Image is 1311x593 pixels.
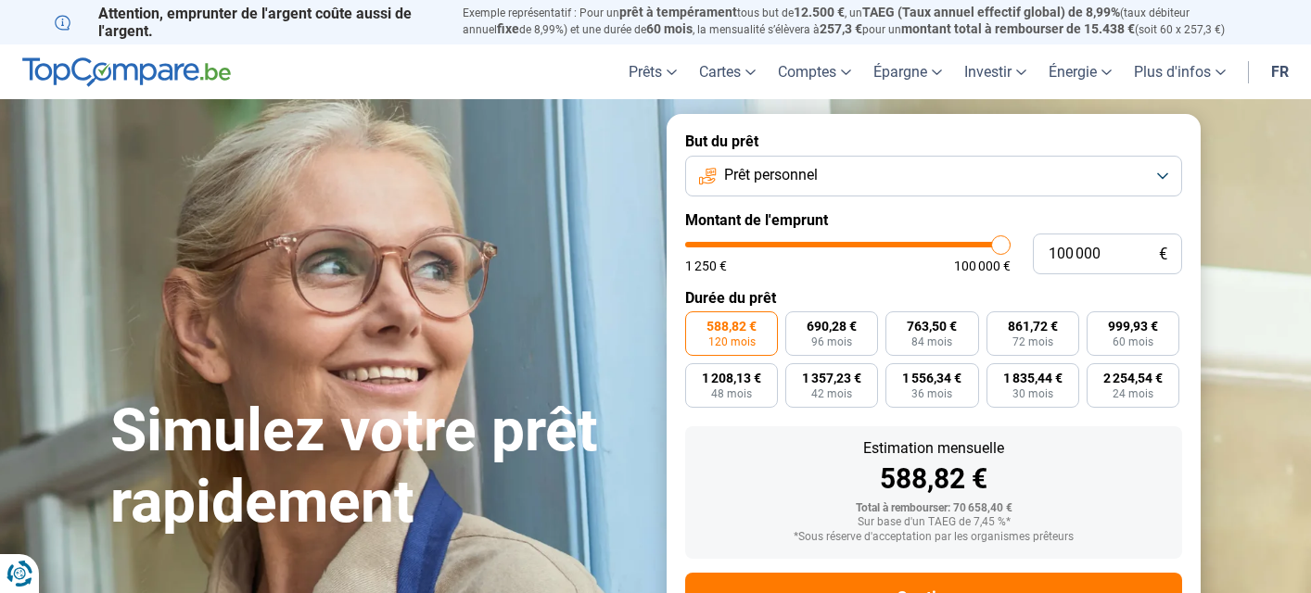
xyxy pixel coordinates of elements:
span: 100 000 € [954,259,1011,272]
button: Prêt personnel [685,156,1182,196]
span: 84 mois [911,336,952,347]
span: 42 mois [811,388,852,399]
span: 60 mois [646,21,693,36]
label: Durée du prêt [685,289,1182,307]
a: Énergie [1037,44,1123,99]
span: 60 mois [1113,336,1153,347]
span: TAEG (Taux annuel effectif global) de 8,99% [862,5,1120,19]
span: € [1159,246,1167,262]
div: *Sous réserve d'acceptation par les organismes prêteurs [700,531,1167,544]
a: fr [1260,44,1300,99]
div: Total à rembourser: 70 658,40 € [700,502,1167,515]
a: Comptes [767,44,862,99]
img: TopCompare [22,57,231,87]
h1: Simulez votre prêt rapidement [110,396,644,538]
span: 12.500 € [794,5,845,19]
span: 1 556,34 € [902,372,961,385]
a: Investir [953,44,1037,99]
span: montant total à rembourser de 15.438 € [901,21,1135,36]
div: 588,82 € [700,465,1167,493]
span: 861,72 € [1008,320,1058,333]
div: Sur base d'un TAEG de 7,45 %* [700,516,1167,529]
span: 96 mois [811,336,852,347]
span: 690,28 € [807,320,857,333]
span: 1 208,13 € [702,372,761,385]
a: Cartes [688,44,767,99]
span: 588,82 € [706,320,757,333]
span: 999,93 € [1108,320,1158,333]
span: 763,50 € [907,320,957,333]
span: 120 mois [708,336,756,347]
a: Épargne [862,44,953,99]
span: 2 254,54 € [1103,372,1163,385]
span: 72 mois [1012,336,1053,347]
span: 257,3 € [820,21,862,36]
span: 24 mois [1113,388,1153,399]
p: Exemple représentatif : Pour un tous but de , un (taux débiteur annuel de 8,99%) et une durée de ... [463,5,1256,38]
span: 48 mois [711,388,752,399]
div: Estimation mensuelle [700,441,1167,456]
span: 1 250 € [685,259,727,272]
span: 1 357,23 € [802,372,861,385]
span: 30 mois [1012,388,1053,399]
span: 36 mois [911,388,952,399]
span: 1 835,44 € [1003,372,1063,385]
p: Attention, emprunter de l'argent coûte aussi de l'argent. [55,5,440,40]
span: prêt à tempérament [619,5,737,19]
span: fixe [497,21,519,36]
label: But du prêt [685,132,1182,150]
label: Montant de l'emprunt [685,211,1182,229]
a: Plus d'infos [1123,44,1237,99]
a: Prêts [617,44,688,99]
span: Prêt personnel [724,165,818,185]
